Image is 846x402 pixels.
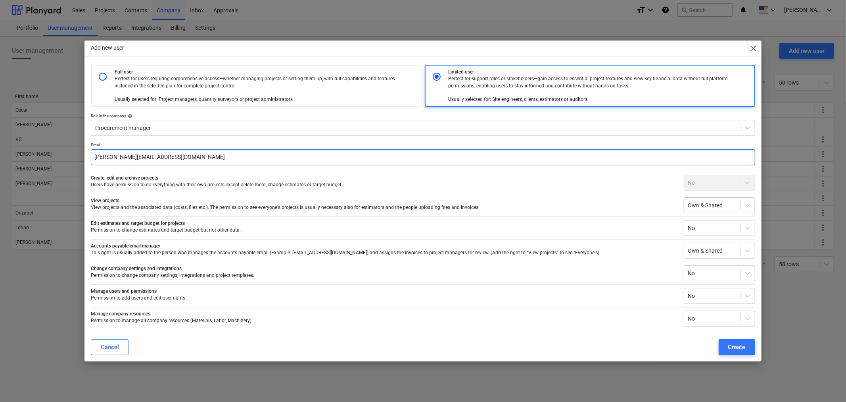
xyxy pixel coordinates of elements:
p: Permission to change estimates and target budget but not other data. [91,227,677,234]
p: View projects [91,197,677,204]
div: Cancel [101,342,119,352]
p: Add new user [91,44,124,52]
p: Perfect for support roles or stakeholders—gain access to essential project features and view key ... [449,75,739,103]
p: Email [91,142,755,149]
div: Role in the company [91,113,755,118]
p: This right is usually added to the person who manages the accounts payable email (Example: [EMAIL... [91,249,677,256]
p: Permission to change company settings, integrations and project templates. [91,272,677,279]
button: Cancel [91,339,129,355]
div: Full userPerfect for users requiring comprehensive access—whether managing projects or setting th... [91,65,421,107]
p: Create, edit and archive projects [91,175,677,182]
p: Accounts payable email manager [91,243,677,249]
p: Permission to add users and edit user rights. [91,295,677,301]
p: Users have permission to do everything with their own projects except delete them, change estimat... [91,182,677,188]
span: close [749,44,758,53]
p: Change company settings and integrations [91,265,677,272]
p: Permission to manage all company resources (Materials, Labor, Machinery). [91,317,677,324]
p: Limited user [449,69,751,75]
p: Full user [115,69,417,75]
p: Perfect for users requiring comprehensive access—whether managing projects or setting them up, wi... [115,75,405,103]
p: View projects and the associated data (costs, files etc.). The permission to see everyone's proje... [91,204,677,211]
div: Create [728,342,746,352]
p: Manage company resources [91,311,677,317]
p: Manage users and permissions [91,288,677,295]
iframe: Chat Widget [806,364,846,402]
input: Separate multiple emails with commas to invite users in bulk [91,149,755,165]
div: Limited userPerfect for support roles or stakeholders—gain access to essential project features a... [425,65,755,107]
button: Create [719,339,755,355]
span: help [126,114,132,118]
p: Edit estimates and target budget for projects [91,220,677,227]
